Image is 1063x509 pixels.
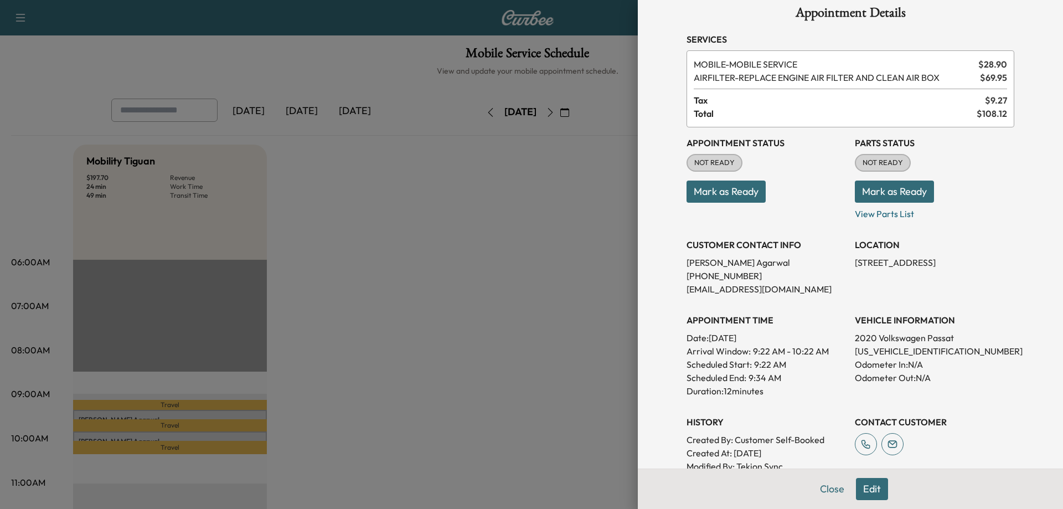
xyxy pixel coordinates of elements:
[749,371,781,384] p: 9:34 AM
[980,71,1007,84] span: $ 69.95
[855,345,1014,358] p: [US_VEHICLE_IDENTIFICATION_NUMBER]
[855,331,1014,345] p: 2020 Volkswagen Passat
[687,446,846,460] p: Created At : [DATE]
[754,358,786,371] p: 9:22 AM
[687,6,1014,24] h1: Appointment Details
[687,384,846,398] p: Duration: 12 minutes
[687,358,752,371] p: Scheduled Start:
[855,313,1014,327] h3: VEHICLE INFORMATION
[694,58,974,71] span: MOBILE SERVICE
[687,371,746,384] p: Scheduled End:
[687,269,846,282] p: [PHONE_NUMBER]
[687,136,846,150] h3: Appointment Status
[985,94,1007,107] span: $ 9.27
[855,358,1014,371] p: Odometer In: N/A
[855,256,1014,269] p: [STREET_ADDRESS]
[855,371,1014,384] p: Odometer Out: N/A
[855,238,1014,251] h3: LOCATION
[687,415,846,429] h3: History
[978,58,1007,71] span: $ 28.90
[687,345,846,358] p: Arrival Window:
[687,181,766,203] button: Mark as Ready
[753,345,829,358] span: 9:22 AM - 10:22 AM
[687,256,846,269] p: [PERSON_NAME] Agarwal
[694,71,976,84] span: REPLACE ENGINE AIR FILTER AND CLEAN AIR BOX
[687,460,846,473] p: Modified By : Tekion Sync
[687,313,846,327] h3: APPOINTMENT TIME
[855,136,1014,150] h3: Parts Status
[855,203,1014,220] p: View Parts List
[694,94,985,107] span: Tax
[687,331,846,345] p: Date: [DATE]
[687,282,846,296] p: [EMAIL_ADDRESS][DOMAIN_NAME]
[694,107,977,120] span: Total
[813,478,852,500] button: Close
[855,181,934,203] button: Mark as Ready
[856,157,910,168] span: NOT READY
[687,238,846,251] h3: CUSTOMER CONTACT INFO
[855,415,1014,429] h3: CONTACT CUSTOMER
[977,107,1007,120] span: $ 108.12
[688,157,741,168] span: NOT READY
[687,433,846,446] p: Created By : Customer Self-Booked
[856,478,888,500] button: Edit
[687,33,1014,46] h3: Services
